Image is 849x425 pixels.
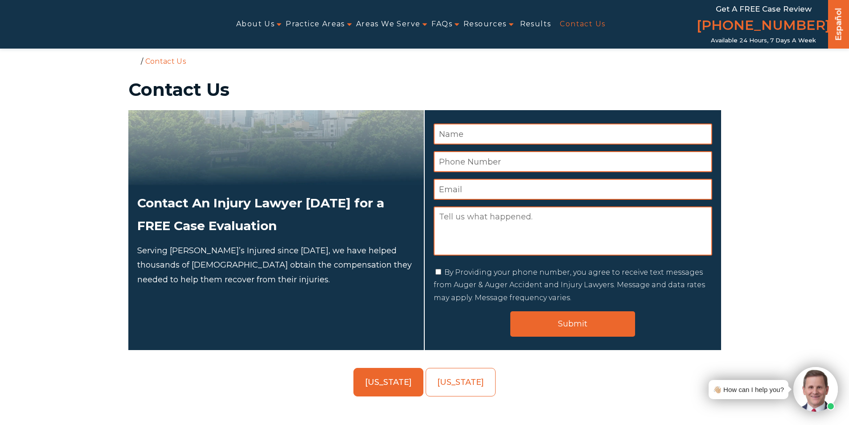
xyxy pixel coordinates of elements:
[286,14,345,34] a: Practice Areas
[793,367,838,412] img: Intaker widget Avatar
[353,368,423,396] a: [US_STATE]
[463,14,507,34] a: Resources
[137,243,415,287] p: Serving [PERSON_NAME]’s Injured since [DATE], we have helped thousands of [DEMOGRAPHIC_DATA] obta...
[434,268,705,302] label: By Providing your phone number, you agree to receive text messages from Auger & Auger Accident an...
[697,16,830,37] a: [PHONE_NUMBER]
[713,384,784,396] div: 👋🏼 How can I help you?
[711,37,816,44] span: Available 24 Hours, 7 Days a Week
[431,14,452,34] a: FAQs
[236,14,275,34] a: About Us
[434,179,712,200] input: Email
[137,192,415,237] h2: Contact An Injury Lawyer [DATE] for a FREE Case Evaluation
[143,57,188,66] li: Contact Us
[356,14,421,34] a: Areas We Serve
[5,14,145,35] img: Auger & Auger Accident and Injury Lawyers Logo
[520,14,551,34] a: Results
[131,57,139,65] a: Home
[560,14,605,34] a: Contact Us
[434,124,712,144] input: Name
[426,368,496,396] a: [US_STATE]
[128,110,424,185] img: Attorneys
[434,151,712,172] input: Phone Number
[716,4,812,13] span: Get a FREE Case Review
[510,311,635,337] input: Submit
[128,81,721,99] h1: Contact Us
